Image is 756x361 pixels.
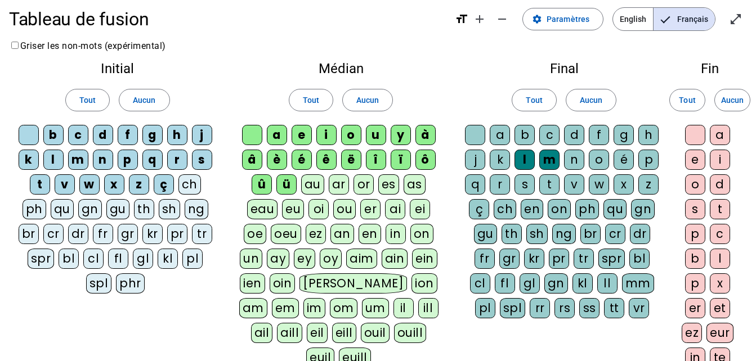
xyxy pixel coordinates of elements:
div: ey [294,249,315,269]
span: Aucun [580,93,602,107]
div: e [292,125,312,145]
span: Français [654,8,715,30]
div: rs [554,298,575,318]
div: gu [106,199,129,219]
mat-icon: open_in_full [729,12,742,26]
div: ch [494,199,516,219]
div: h [638,125,659,145]
div: ï [391,150,411,170]
label: Griser les non-mots (expérimental) [9,40,166,51]
mat-icon: settings [532,14,542,24]
div: d [710,174,730,195]
div: spr [28,249,55,269]
div: ng [552,224,576,244]
div: r [167,150,187,170]
div: ll [597,273,618,294]
div: br [580,224,601,244]
div: cl [83,249,104,269]
div: pl [475,298,495,318]
div: ph [575,199,599,219]
div: fr [475,249,495,269]
div: kr [142,224,163,244]
span: Aucun [133,93,155,107]
div: a [710,125,730,145]
div: ouil [361,323,390,343]
div: oin [270,273,296,294]
div: cl [470,273,490,294]
button: Entrer en plein écran [724,8,747,30]
div: j [192,125,212,145]
button: Aucun [342,89,393,111]
button: Diminuer la taille de la police [491,8,513,30]
div: um [362,298,389,318]
div: fl [108,249,128,269]
div: k [490,150,510,170]
div: bl [59,249,79,269]
span: Tout [526,93,542,107]
div: s [515,174,535,195]
div: dr [68,224,88,244]
div: i [316,125,337,145]
div: ê [316,150,337,170]
h2: Fin [682,62,738,75]
div: h [167,125,187,145]
div: vr [629,298,649,318]
div: tr [574,249,594,269]
div: pl [182,249,203,269]
div: aim [346,249,377,269]
mat-button-toggle-group: Language selection [612,7,715,31]
div: m [539,150,560,170]
div: oy [320,249,342,269]
div: ien [240,273,265,294]
div: pr [167,224,187,244]
div: en [359,224,381,244]
div: p [685,273,705,294]
div: a [490,125,510,145]
div: gl [520,273,540,294]
div: as [404,174,426,195]
div: b [685,249,705,269]
div: l [43,150,64,170]
div: eil [307,323,328,343]
div: pr [549,249,569,269]
div: t [539,174,560,195]
div: qu [51,199,74,219]
div: ei [410,199,430,219]
div: û [252,174,272,195]
div: spl [86,273,112,294]
div: aill [277,323,302,343]
div: è [267,150,287,170]
div: ç [469,199,489,219]
div: qu [603,199,627,219]
div: t [710,199,730,219]
div: il [393,298,414,318]
div: ar [329,174,349,195]
span: Paramètres [547,12,589,26]
div: bl [629,249,650,269]
div: spl [500,298,526,318]
div: o [685,174,705,195]
div: g [142,125,163,145]
div: l [515,150,535,170]
div: î [366,150,386,170]
div: n [564,150,584,170]
input: Griser les non-mots (expérimental) [11,42,19,49]
div: p [685,224,705,244]
div: er [360,199,381,219]
div: z [638,174,659,195]
div: w [79,174,100,195]
div: em [272,298,299,318]
div: om [330,298,357,318]
div: w [589,174,609,195]
div: ain [382,249,408,269]
div: kl [572,273,593,294]
button: Tout [512,89,556,111]
span: Tout [79,93,96,107]
div: ouill [394,323,426,343]
div: mm [622,273,654,294]
div: sh [526,224,548,244]
div: or [354,174,374,195]
button: Tout [669,89,705,111]
div: kr [524,249,544,269]
h2: Initial [18,62,217,75]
